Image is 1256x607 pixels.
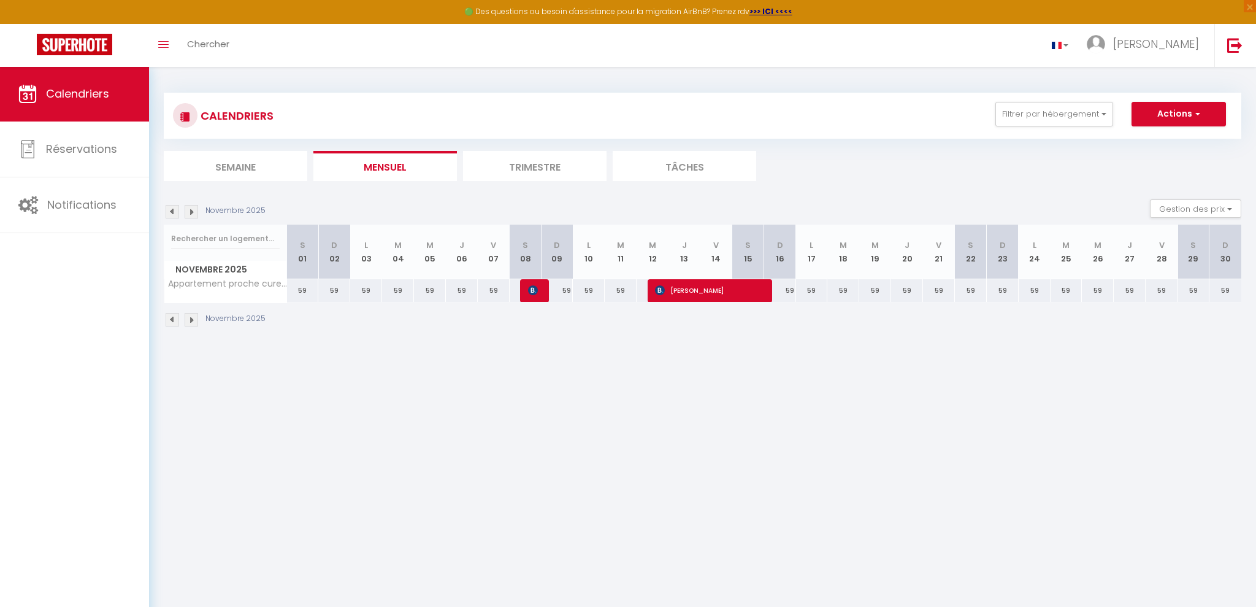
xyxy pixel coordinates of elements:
abbr: J [682,239,687,251]
th: 05 [414,225,446,279]
th: 30 [1209,225,1241,279]
th: 19 [859,225,891,279]
div: 59 [478,279,510,302]
img: ... [1087,35,1105,53]
span: [PERSON_NAME] [655,279,761,302]
div: 59 [350,279,382,302]
abbr: M [426,239,434,251]
button: Filtrer par hébergement [995,102,1113,126]
abbr: S [523,239,528,251]
abbr: S [1190,239,1196,251]
abbr: L [1033,239,1036,251]
abbr: V [936,239,941,251]
img: logout [1227,37,1243,53]
button: Actions [1132,102,1226,126]
span: Calendriers [46,86,109,101]
a: ... [PERSON_NAME] [1078,24,1214,67]
div: 59 [573,279,605,302]
li: Tâches [613,151,756,181]
div: 59 [287,279,319,302]
abbr: D [554,239,560,251]
abbr: M [649,239,656,251]
span: Appartement proche cure [GEOGRAPHIC_DATA]-[GEOGRAPHIC_DATA][PERSON_NAME][GEOGRAPHIC_DATA] [166,279,289,288]
abbr: D [1222,239,1228,251]
abbr: M [871,239,879,251]
abbr: V [1159,239,1165,251]
input: Rechercher un logement... [171,228,280,250]
li: Mensuel [313,151,457,181]
th: 01 [287,225,319,279]
abbr: J [905,239,909,251]
h3: CALENDRIERS [197,102,274,130]
button: Gestion des prix [1150,199,1241,218]
div: 59 [1019,279,1051,302]
div: 59 [1146,279,1177,302]
th: 15 [732,225,764,279]
th: 12 [637,225,668,279]
a: Chercher [178,24,239,67]
span: Novembre 2025 [164,261,286,279]
abbr: M [1094,239,1101,251]
div: 59 [1051,279,1082,302]
th: 06 [446,225,478,279]
div: 59 [446,279,478,302]
th: 18 [827,225,859,279]
th: 04 [382,225,414,279]
th: 26 [1082,225,1114,279]
div: 59 [542,279,573,302]
abbr: S [745,239,751,251]
img: Super Booking [37,34,112,55]
div: 59 [1114,279,1146,302]
th: 22 [955,225,987,279]
div: 59 [987,279,1019,302]
div: 59 [1082,279,1114,302]
span: Réservations [46,141,117,157]
a: >>> ICI <<<< [749,6,792,17]
div: 59 [318,279,350,302]
span: [PERSON_NAME] [528,279,538,302]
th: 07 [478,225,510,279]
span: Chercher [187,37,229,50]
th: 17 [796,225,828,279]
div: 59 [827,279,859,302]
abbr: D [777,239,783,251]
th: 29 [1177,225,1209,279]
th: 09 [542,225,573,279]
th: 27 [1114,225,1146,279]
th: 24 [1019,225,1051,279]
th: 13 [668,225,700,279]
th: 21 [923,225,955,279]
p: Novembre 2025 [205,313,266,325]
abbr: V [491,239,496,251]
th: 08 [510,225,542,279]
th: 25 [1051,225,1082,279]
th: 11 [605,225,637,279]
abbr: J [1127,239,1132,251]
th: 23 [987,225,1019,279]
div: 59 [859,279,891,302]
th: 03 [350,225,382,279]
abbr: L [810,239,813,251]
span: Notifications [47,197,117,212]
th: 16 [764,225,796,279]
div: 59 [764,279,796,302]
abbr: S [300,239,305,251]
th: 10 [573,225,605,279]
div: 59 [605,279,637,302]
abbr: L [587,239,591,251]
th: 28 [1146,225,1177,279]
abbr: D [331,239,337,251]
li: Semaine [164,151,307,181]
div: 59 [414,279,446,302]
div: 59 [796,279,828,302]
th: 02 [318,225,350,279]
div: 59 [923,279,955,302]
abbr: J [459,239,464,251]
div: 59 [1209,279,1241,302]
span: [PERSON_NAME] [1113,36,1199,52]
div: 59 [1177,279,1209,302]
th: 20 [891,225,923,279]
abbr: D [1000,239,1006,251]
abbr: S [968,239,973,251]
